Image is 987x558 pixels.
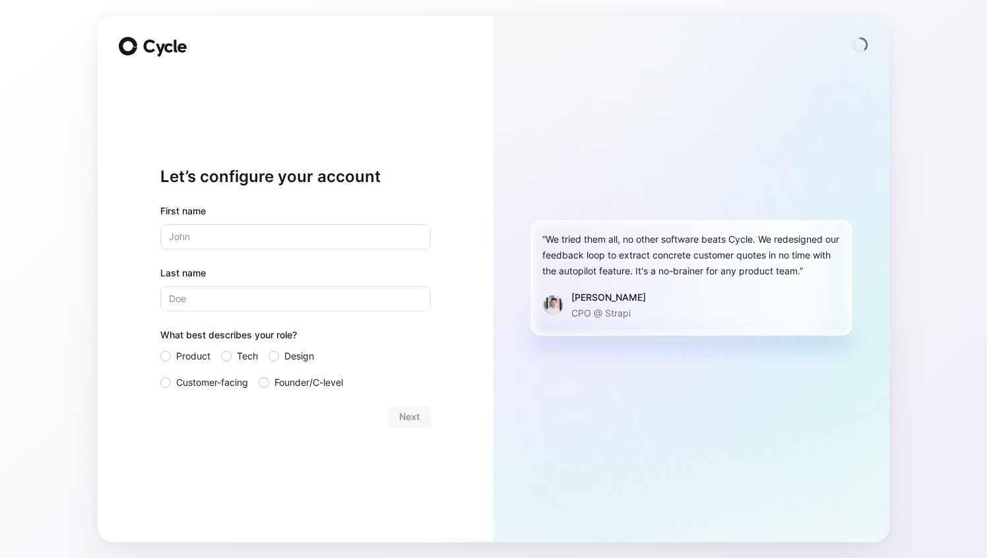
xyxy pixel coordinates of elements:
p: CPO @ Strapi [571,305,646,321]
div: What best describes your role? [160,327,431,348]
input: Doe [160,286,431,311]
div: First name [160,203,431,219]
div: [PERSON_NAME] [571,290,646,305]
label: Last name [160,265,431,281]
span: Founder/C-level [274,375,343,390]
input: John [160,224,431,249]
span: Customer-facing [176,375,248,390]
h1: Let’s configure your account [160,166,431,187]
span: Tech [237,348,258,364]
span: Design [284,348,314,364]
span: Product [176,348,210,364]
div: “We tried them all, no other software beats Cycle. We redesigned our feedback loop to extract con... [542,232,841,279]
